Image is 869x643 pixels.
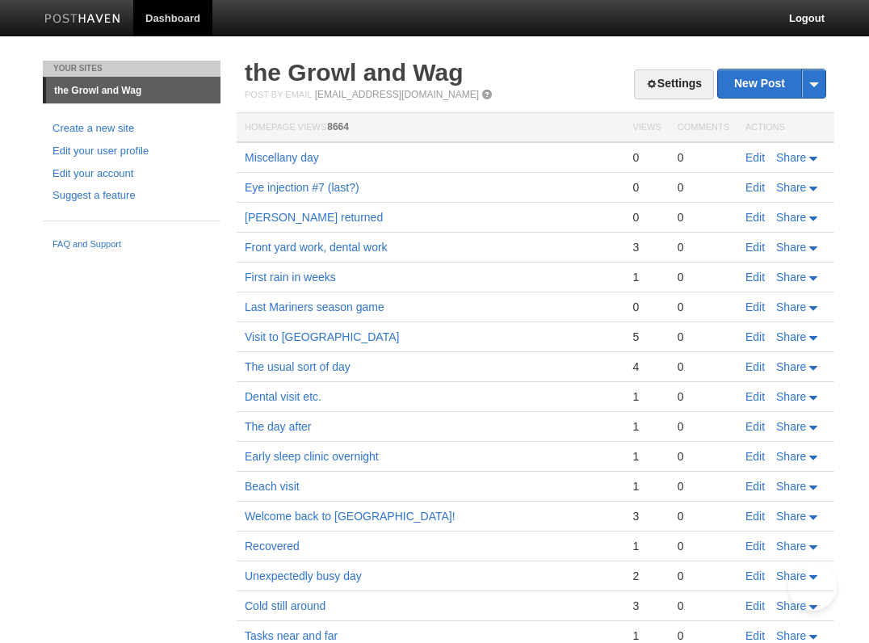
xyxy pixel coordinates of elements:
[678,359,729,374] div: 0
[745,151,765,164] a: Edit
[678,240,729,254] div: 0
[745,450,765,463] a: Edit
[632,330,661,344] div: 5
[776,151,806,164] span: Share
[632,628,661,643] div: 1
[44,14,121,26] img: Posthaven-bar
[245,271,336,284] a: First rain in weeks
[745,540,765,553] a: Edit
[745,599,765,612] a: Edit
[776,211,806,224] span: Share
[678,449,729,464] div: 0
[745,390,765,403] a: Edit
[678,180,729,195] div: 0
[678,210,729,225] div: 0
[632,449,661,464] div: 1
[776,360,806,373] span: Share
[245,181,359,194] a: Eye injection #7 (last?)
[245,90,312,99] span: Post by Email
[245,330,399,343] a: Visit to [GEOGRAPHIC_DATA]
[327,121,349,132] span: 8664
[670,113,737,143] th: Comments
[245,540,300,553] a: Recovered
[245,510,455,523] a: Welcome back to [GEOGRAPHIC_DATA]!
[678,479,729,494] div: 0
[745,360,765,373] a: Edit
[632,569,661,583] div: 2
[632,389,661,404] div: 1
[776,599,806,612] span: Share
[632,300,661,314] div: 0
[245,241,388,254] a: Front yard work, dental work
[776,330,806,343] span: Share
[245,420,312,433] a: The day after
[624,113,669,143] th: Views
[776,241,806,254] span: Share
[737,113,834,143] th: Actions
[678,330,729,344] div: 0
[245,599,325,612] a: Cold still around
[678,539,729,553] div: 0
[678,270,729,284] div: 0
[632,359,661,374] div: 4
[776,629,806,642] span: Share
[245,480,300,493] a: Beach visit
[745,241,765,254] a: Edit
[245,59,464,86] a: the Growl and Wag
[745,510,765,523] a: Edit
[632,479,661,494] div: 1
[632,150,661,165] div: 0
[245,360,351,373] a: The usual sort of day
[678,300,729,314] div: 0
[678,150,729,165] div: 0
[52,237,211,252] a: FAQ and Support
[245,450,379,463] a: Early sleep clinic overnight
[245,151,319,164] a: Miscellany day
[745,480,765,493] a: Edit
[718,69,825,98] a: New Post
[776,450,806,463] span: Share
[632,180,661,195] div: 0
[745,300,765,313] a: Edit
[46,78,220,103] a: the Growl and Wag
[632,270,661,284] div: 1
[745,181,765,194] a: Edit
[776,181,806,194] span: Share
[678,628,729,643] div: 0
[776,420,806,433] span: Share
[678,419,729,434] div: 0
[776,569,806,582] span: Share
[315,89,479,100] a: [EMAIL_ADDRESS][DOMAIN_NAME]
[52,166,211,183] a: Edit your account
[776,300,806,313] span: Share
[245,569,362,582] a: Unexpectedly busy day
[678,569,729,583] div: 0
[245,629,338,642] a: Tasks near and far
[632,419,661,434] div: 1
[678,509,729,523] div: 0
[632,509,661,523] div: 3
[634,69,714,99] a: Settings
[745,211,765,224] a: Edit
[678,389,729,404] div: 0
[788,562,837,611] iframe: Help Scout Beacon - Open
[245,390,321,403] a: Dental visit etc.
[43,61,220,77] li: Your Sites
[245,211,383,224] a: [PERSON_NAME] returned
[776,510,806,523] span: Share
[745,420,765,433] a: Edit
[237,113,624,143] th: Homepage Views
[745,330,765,343] a: Edit
[776,540,806,553] span: Share
[745,271,765,284] a: Edit
[678,599,729,613] div: 0
[776,390,806,403] span: Share
[52,120,211,137] a: Create a new site
[745,629,765,642] a: Edit
[632,240,661,254] div: 3
[632,210,661,225] div: 0
[52,143,211,160] a: Edit your user profile
[632,599,661,613] div: 3
[245,300,384,313] a: Last Mariners season game
[52,187,211,204] a: Suggest a feature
